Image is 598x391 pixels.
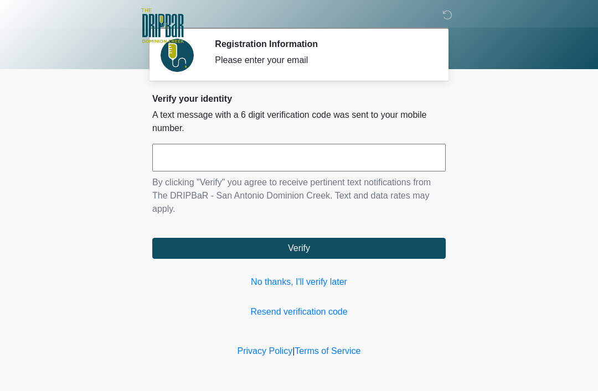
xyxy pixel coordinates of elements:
p: A text message with a 6 digit verification code was sent to your mobile number. [152,108,446,135]
a: No thanks, I'll verify later [152,275,446,289]
a: Resend verification code [152,305,446,319]
button: Verify [152,238,446,259]
h2: Verify your identity [152,93,446,104]
img: The DRIPBaR - San Antonio Dominion Creek Logo [141,8,184,45]
img: Agent Avatar [161,39,194,72]
a: | [292,346,295,356]
a: Terms of Service [295,346,360,356]
p: By clicking "Verify" you agree to receive pertinent text notifications from The DRIPBaR - San Ant... [152,176,446,216]
div: Please enter your email [215,54,429,67]
a: Privacy Policy [238,346,293,356]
